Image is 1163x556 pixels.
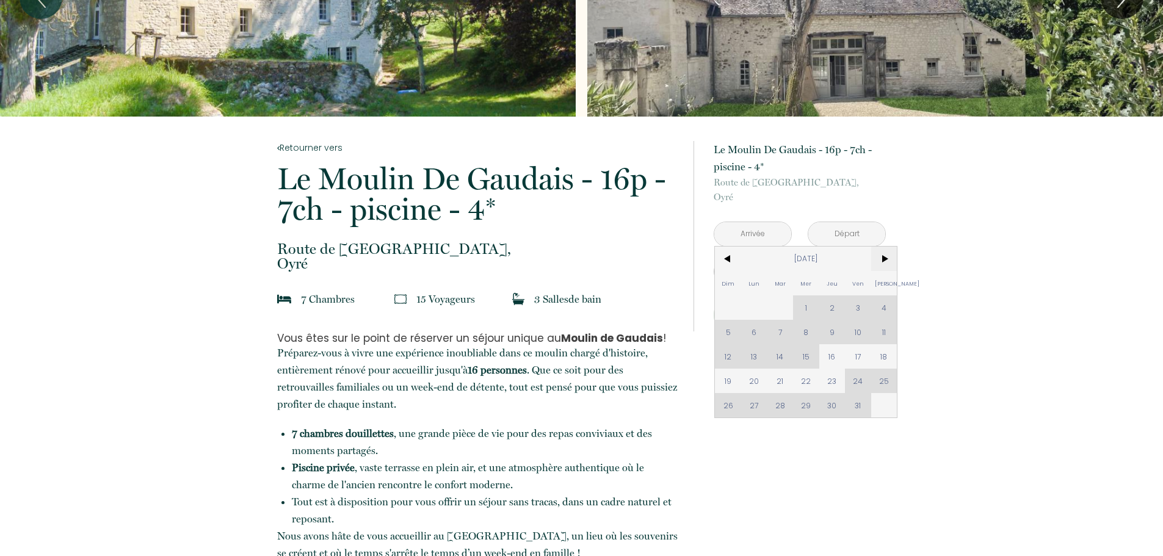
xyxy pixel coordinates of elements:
span: s [350,293,355,305]
span: [PERSON_NAME] [871,271,897,295]
p: Préparez-vous à vivre une expérience inoubliable dans ce moulin chargé d'histoire, entièrement ré... [277,344,678,413]
span: 19 [715,369,741,393]
span: 18 [871,344,897,369]
p: Oyré [277,242,678,271]
span: [DATE] [741,247,871,271]
input: Départ [808,222,885,246]
p: 3 Salle de bain [534,291,601,308]
span: Ven [845,271,871,295]
li: Tout est à disposition pour vous offrir un séjour sans tracas, dans un cadre naturel et reposant. [292,493,678,527]
p: 15 Voyageur [416,291,475,308]
span: 16 [819,344,846,369]
span: Dim [715,271,741,295]
button: Réserver [714,298,886,331]
li: , vaste terrasse en plein air, et une atmosphère authentique où le charme de l'ancien rencontre l... [292,459,678,493]
span: 20 [741,369,767,393]
span: Jeu [819,271,846,295]
span: 17 [845,344,871,369]
span: 21 [767,369,793,393]
span: 22 [793,369,819,393]
h3: Vous êtes sur le point de réserver un séjour unique au ! [277,332,678,344]
span: < [715,247,741,271]
span: Lun [741,271,767,295]
img: guests [394,293,407,305]
span: Mer [793,271,819,295]
span: Mar [767,271,793,295]
strong: Piscine privée [292,461,355,474]
strong: 16 personnes [468,364,527,376]
span: s [471,293,475,305]
span: 23 [819,369,846,393]
span: Route de [GEOGRAPHIC_DATA], [714,175,886,190]
li: , une grande pièce de vie pour des repas conviviaux et des moments partagés. [292,425,678,459]
input: Arrivée [714,222,791,246]
p: Oyré [714,175,886,204]
span: > [871,247,897,271]
p: 7 Chambre [301,291,355,308]
strong: Moulin de Gaudais [561,331,663,345]
strong: 7 chambres douillettes [292,427,394,439]
span: s [564,293,568,305]
span: Route de [GEOGRAPHIC_DATA], [277,242,678,256]
p: Le Moulin De Gaudais - 16p - 7ch - piscine - 4* [277,164,678,225]
p: Le Moulin De Gaudais - 16p - 7ch - piscine - 4* [714,141,886,175]
a: Retourner vers [277,141,678,154]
